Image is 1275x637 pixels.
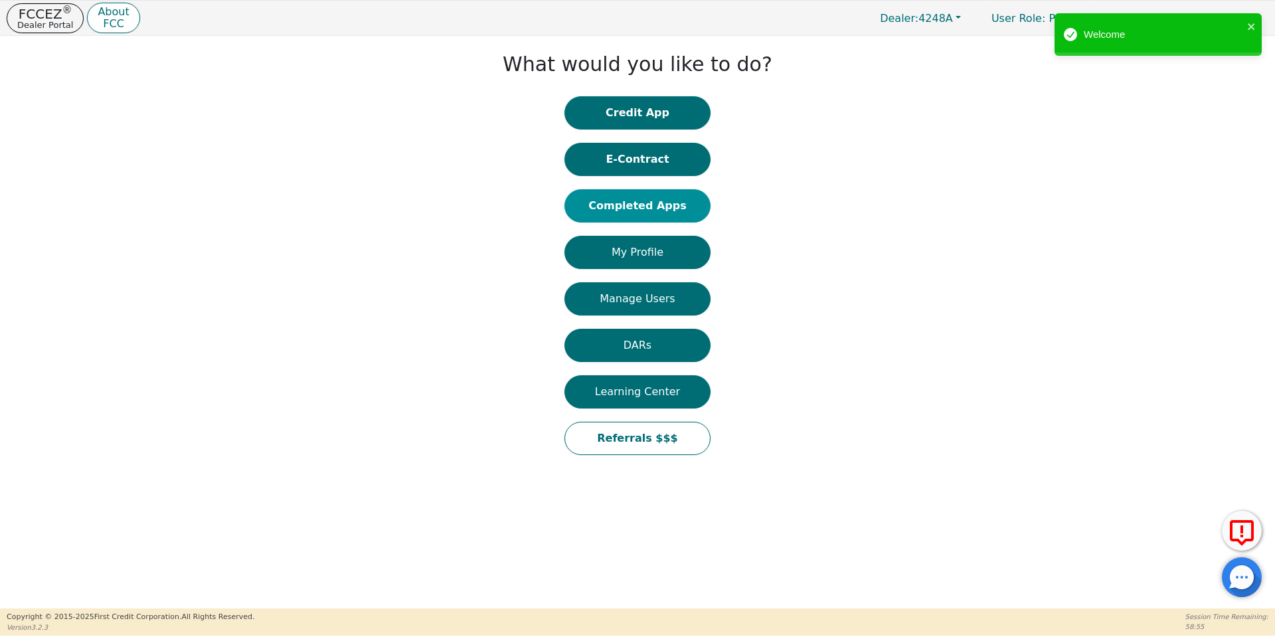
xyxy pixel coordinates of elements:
[98,7,129,17] p: About
[1106,8,1268,29] button: 4248A:[PERSON_NAME]
[564,96,711,130] button: Credit App
[503,52,772,76] h1: What would you like to do?
[7,612,254,623] p: Copyright © 2015- 2025 First Credit Corporation.
[564,422,711,455] button: Referrals $$$
[1084,27,1243,43] div: Welcome
[98,19,129,29] p: FCC
[978,5,1103,31] p: Primary
[17,21,73,29] p: Dealer Portal
[880,12,953,25] span: 4248A
[866,8,975,29] button: Dealer:4248A
[181,612,254,621] span: All Rights Reserved.
[564,375,711,409] button: Learning Center
[564,236,711,269] button: My Profile
[87,3,139,34] button: AboutFCC
[1222,511,1262,551] button: Report Error to FCC
[7,622,254,632] p: Version 3.2.3
[1247,19,1256,34] button: close
[991,12,1045,25] span: User Role :
[564,189,711,223] button: Completed Apps
[564,282,711,316] button: Manage Users
[880,12,918,25] span: Dealer:
[1185,612,1268,622] p: Session Time Remaining:
[17,7,73,21] p: FCCEZ
[1185,622,1268,632] p: 58:55
[564,143,711,176] button: E-Contract
[978,5,1103,31] a: User Role: Primary
[62,4,72,16] sup: ®
[564,329,711,362] button: DARs
[7,3,84,33] button: FCCEZ®Dealer Portal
